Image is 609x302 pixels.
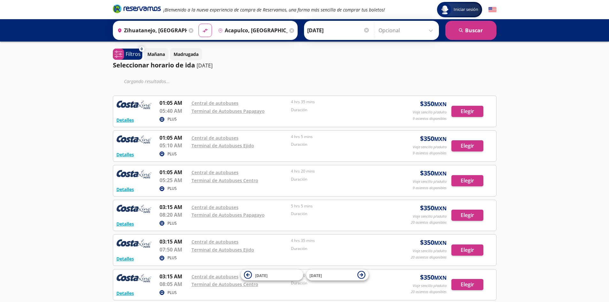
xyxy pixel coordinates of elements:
[191,281,258,287] a: Terminal de Autobuses Centro
[191,239,238,245] a: Central de autobuses
[306,269,369,281] button: [DATE]
[411,255,447,260] p: 20 asientos disponibles
[191,204,238,210] a: Central de autobuses
[168,151,177,157] p: PLUS
[116,168,152,181] img: RESERVAMOS
[191,169,238,175] a: Central de autobuses
[451,175,483,186] button: Elegir
[411,289,447,295] p: 20 asientos disponibles
[191,247,254,253] a: Terminal de Autobuses Ejido
[191,274,238,280] a: Central de autobuses
[160,238,188,245] p: 03:15 AM
[420,168,447,178] span: $ 350
[191,100,238,106] a: Central de autobuses
[420,273,447,282] span: $ 350
[160,280,188,288] p: 08:05 AM
[191,135,238,141] a: Central de autobuses
[160,273,188,280] p: 03:15 AM
[116,186,134,193] button: Detalles
[411,220,447,225] p: 20 asientos disponibles
[116,99,152,112] img: RESERVAMOS
[126,50,141,58] p: Filtros
[160,211,188,219] p: 08:20 AM
[434,239,447,246] small: MXN
[291,211,387,217] p: Duración
[191,212,265,218] a: Terminal de Autobuses Papagayo
[420,134,447,143] span: $ 350
[160,203,188,211] p: 03:15 AM
[291,238,387,244] p: 4 hrs 35 mins
[197,62,213,69] p: [DATE]
[413,185,447,191] p: 9 asientos disponibles
[191,177,258,183] a: Terminal de Autobuses Centro
[307,22,370,38] input: Elegir Fecha
[168,116,177,122] p: PLUS
[420,203,447,213] span: $ 350
[413,151,447,156] p: 9 asientos disponibles
[116,255,134,262] button: Detalles
[113,4,161,13] i: Brand Logo
[160,176,188,184] p: 05:25 AM
[116,221,134,227] button: Detalles
[434,101,447,108] small: MXN
[420,238,447,247] span: $ 350
[291,142,387,147] p: Duración
[451,244,483,256] button: Elegir
[116,273,152,285] img: RESERVAMOS
[124,78,170,84] em: Cargando resultados ...
[116,151,134,158] button: Detalles
[113,4,161,15] a: Brand Logo
[413,144,447,150] p: Viaje sencillo p/adulto
[160,142,188,149] p: 05:10 AM
[170,48,202,60] button: Madrugada
[413,179,447,184] p: Viaje sencillo p/adulto
[160,246,188,253] p: 07:50 AM
[291,176,387,182] p: Duración
[174,51,199,58] p: Madrugada
[160,168,188,176] p: 01:05 AM
[434,205,447,212] small: MXN
[445,21,496,40] button: Buscar
[420,99,447,109] span: $ 350
[451,6,481,13] span: Iniciar sesión
[434,274,447,281] small: MXN
[413,214,447,219] p: Viaje sencillo p/adulto
[451,106,483,117] button: Elegir
[451,210,483,221] button: Elegir
[291,203,387,209] p: 5 hrs 5 mins
[160,134,188,142] p: 01:05 AM
[168,186,177,191] p: PLUS
[241,269,303,281] button: [DATE]
[191,143,254,149] a: Terminal de Autobuses Ejido
[309,273,322,278] span: [DATE]
[116,290,134,297] button: Detalles
[113,49,142,60] button: 0Filtros
[291,107,387,113] p: Duración
[291,168,387,174] p: 4 hrs 20 mins
[147,51,165,58] p: Mañana
[168,290,177,296] p: PLUS
[291,280,387,286] p: Duración
[160,107,188,115] p: 05:40 AM
[413,283,447,289] p: Viaje sencillo p/adulto
[291,99,387,105] p: 4 hrs 35 mins
[141,46,143,52] span: 0
[451,279,483,290] button: Elegir
[291,246,387,252] p: Duración
[379,22,436,38] input: Opcional
[434,136,447,143] small: MXN
[413,116,447,121] p: 9 asientos disponibles
[160,99,188,107] p: 01:05 AM
[168,255,177,261] p: PLUS
[116,117,134,123] button: Detalles
[451,140,483,151] button: Elegir
[116,134,152,147] img: RESERVAMOS
[113,60,195,70] p: Seleccionar horario de ida
[413,248,447,254] p: Viaje sencillo p/adulto
[488,6,496,14] button: English
[191,108,265,114] a: Terminal de Autobuses Papagayo
[291,134,387,140] p: 4 hrs 5 mins
[116,203,152,216] img: RESERVAMOS
[413,110,447,115] p: Viaje sencillo p/adulto
[434,170,447,177] small: MXN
